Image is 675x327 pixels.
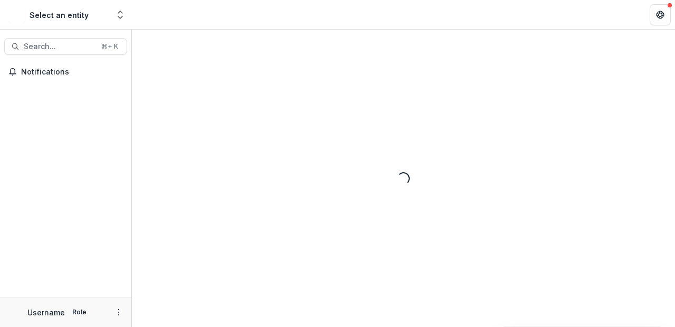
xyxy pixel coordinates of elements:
button: Open entity switcher [113,4,128,25]
button: Search... [4,38,127,55]
button: More [112,306,125,319]
span: Search... [24,42,95,51]
button: Notifications [4,63,127,80]
p: Username [27,307,65,318]
div: ⌘ + K [99,41,120,52]
div: Select an entity [30,10,89,21]
p: Role [69,307,90,317]
button: Get Help [650,4,671,25]
span: Notifications [21,68,123,77]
